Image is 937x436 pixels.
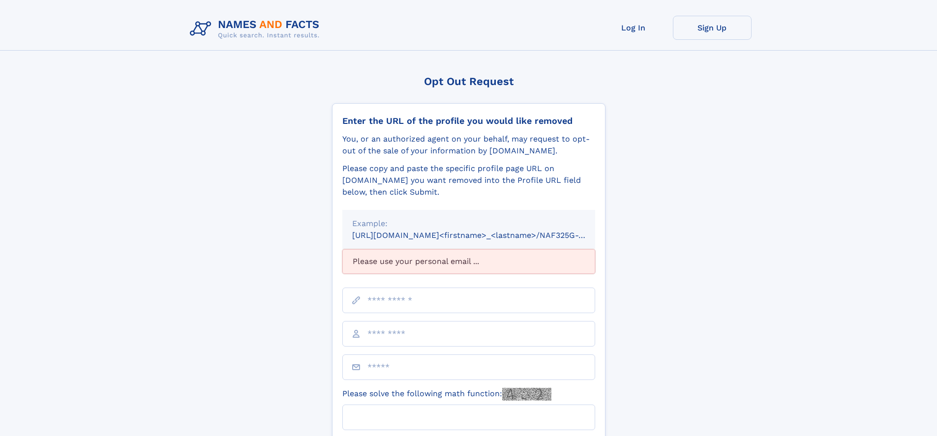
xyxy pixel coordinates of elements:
div: Example: [352,218,585,230]
img: Logo Names and Facts [186,16,328,42]
div: Enter the URL of the profile you would like removed [342,116,595,126]
a: Sign Up [673,16,752,40]
div: Opt Out Request [332,75,605,87]
div: You, or an authorized agent on your behalf, may request to opt-out of the sale of your informatio... [342,133,595,157]
a: Log In [594,16,673,40]
label: Please solve the following math function: [342,388,551,401]
div: Please use your personal email ... [342,249,595,274]
div: Please copy and paste the specific profile page URL on [DOMAIN_NAME] you want removed into the Pr... [342,163,595,198]
small: [URL][DOMAIN_NAME]<firstname>_<lastname>/NAF325G-xxxxxxxx [352,231,614,240]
